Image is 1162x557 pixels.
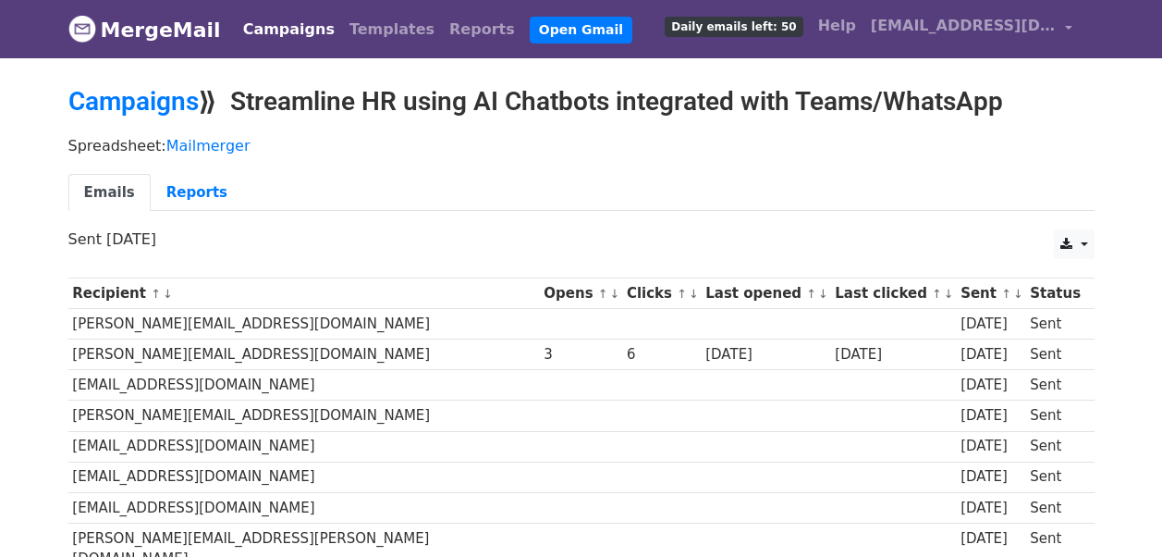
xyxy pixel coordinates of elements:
[163,287,173,301] a: ↓
[151,287,161,301] a: ↑
[68,278,540,309] th: Recipient
[151,174,243,212] a: Reports
[68,15,96,43] img: MergeMail logo
[1013,287,1023,301] a: ↓
[806,287,816,301] a: ↑
[1025,340,1084,370] td: Sent
[818,287,828,301] a: ↓
[689,287,699,301] a: ↓
[960,466,1021,488] div: [DATE]
[68,401,540,431] td: [PERSON_NAME][EMAIL_ADDRESS][DOMAIN_NAME]
[68,174,151,212] a: Emails
[1025,462,1084,492] td: Sent
[657,7,810,44] a: Daily emails left: 50
[960,344,1021,365] div: [DATE]
[166,137,251,155] a: Mailmerger
[960,436,1021,457] div: [DATE]
[68,10,221,49] a: MergeMail
[68,86,1095,118] h2: ⟫ Streamline HR using AI Chatbots integrated with Teams/WhatsApp
[1025,278,1084,309] th: Status
[622,278,701,309] th: Clicks
[68,370,540,401] td: [EMAIL_ADDRESS][DOMAIN_NAME]
[701,278,830,309] th: Last opened
[705,344,826,365] div: [DATE]
[627,344,697,365] div: 6
[944,287,954,301] a: ↓
[68,86,199,117] a: Campaigns
[665,17,802,37] span: Daily emails left: 50
[68,492,540,523] td: [EMAIL_ADDRESS][DOMAIN_NAME]
[68,229,1095,249] p: Sent [DATE]
[530,17,632,43] a: Open Gmail
[68,136,1095,155] p: Spreadsheet:
[598,287,608,301] a: ↑
[960,528,1021,550] div: [DATE]
[236,11,342,48] a: Campaigns
[960,375,1021,396] div: [DATE]
[960,314,1021,335] div: [DATE]
[932,287,942,301] a: ↑
[1025,370,1084,401] td: Sent
[956,278,1025,309] th: Sent
[442,11,522,48] a: Reports
[960,498,1021,519] div: [DATE]
[1025,492,1084,523] td: Sent
[68,309,540,340] td: [PERSON_NAME][EMAIL_ADDRESS][DOMAIN_NAME]
[68,462,540,492] td: [EMAIL_ADDRESS][DOMAIN_NAME]
[831,278,957,309] th: Last clicked
[960,405,1021,427] div: [DATE]
[1025,401,1084,431] td: Sent
[811,7,863,44] a: Help
[540,278,623,309] th: Opens
[1025,309,1084,340] td: Sent
[1025,431,1084,462] td: Sent
[68,340,540,370] td: [PERSON_NAME][EMAIL_ADDRESS][DOMAIN_NAME]
[863,7,1080,51] a: [EMAIL_ADDRESS][DOMAIN_NAME]
[835,344,951,365] div: [DATE]
[677,287,687,301] a: ↑
[68,431,540,462] td: [EMAIL_ADDRESS][DOMAIN_NAME]
[342,11,442,48] a: Templates
[544,344,618,365] div: 3
[871,15,1056,37] span: [EMAIL_ADDRESS][DOMAIN_NAME]
[1001,287,1011,301] a: ↑
[610,287,620,301] a: ↓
